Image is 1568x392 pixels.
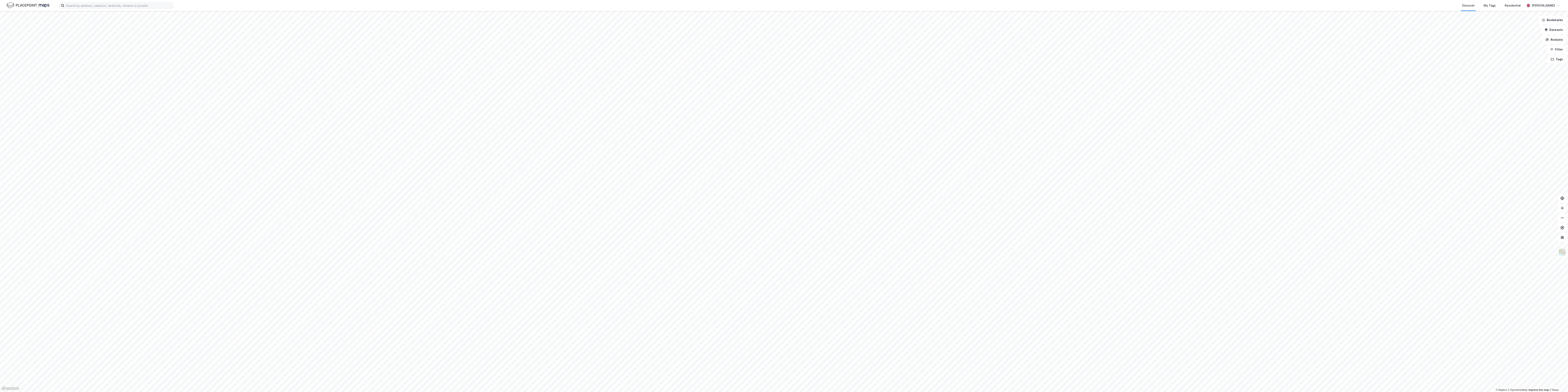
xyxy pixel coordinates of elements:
div: Residential [1505,3,1521,8]
div: Discover [1462,3,1475,8]
iframe: Chat Widget [1548,372,1568,392]
button: Bookmarks [1538,16,1566,24]
input: Search by address, cadastre, landlords, tenants or people [64,2,173,9]
a: Mapbox homepage [1,386,19,391]
div: My Tags [1484,3,1496,8]
button: Analysis [1542,36,1566,44]
a: Mapbox [1496,389,1507,391]
img: logo.f888ab2527a4732fd821a326f86c7f29.svg [7,2,49,9]
a: OpenStreetMap [1508,389,1528,391]
img: Z [1558,248,1566,256]
div: [PERSON_NAME] [1532,3,1555,8]
button: Datasets [1541,26,1566,34]
button: Filter [1547,45,1566,54]
button: Tags [1547,55,1566,63]
a: Improve this map [1529,389,1549,391]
